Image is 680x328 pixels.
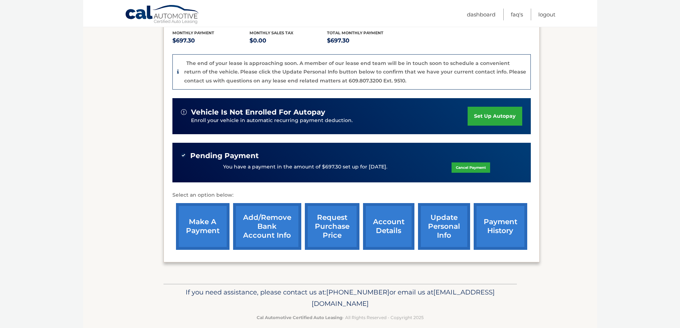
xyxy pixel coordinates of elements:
[176,203,230,250] a: make a payment
[474,203,527,250] a: payment history
[250,36,327,46] p: $0.00
[452,162,490,173] a: Cancel Payment
[172,36,250,46] p: $697.30
[191,108,325,117] span: vehicle is not enrolled for autopay
[327,30,383,35] span: Total Monthly Payment
[363,203,414,250] a: account details
[233,203,301,250] a: Add/Remove bank account info
[184,60,526,84] p: The end of your lease is approaching soon. A member of our lease end team will be in touch soon t...
[257,315,342,320] strong: Cal Automotive Certified Auto Leasing
[223,163,387,171] p: You have a payment in the amount of $697.30 set up for [DATE].
[191,117,468,125] p: Enroll your vehicle in automatic recurring payment deduction.
[190,151,259,160] span: Pending Payment
[467,9,495,20] a: Dashboard
[511,9,523,20] a: FAQ's
[168,287,512,309] p: If you need assistance, please contact us at: or email us at
[305,203,359,250] a: request purchase price
[172,191,531,200] p: Select an option below:
[327,36,404,46] p: $697.30
[172,30,214,35] span: Monthly Payment
[468,107,522,126] a: set up autopay
[326,288,389,296] span: [PHONE_NUMBER]
[181,109,187,115] img: alert-white.svg
[125,5,200,25] a: Cal Automotive
[181,153,186,158] img: check-green.svg
[418,203,470,250] a: update personal info
[250,30,293,35] span: Monthly sales Tax
[538,9,555,20] a: Logout
[168,314,512,321] p: - All Rights Reserved - Copyright 2025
